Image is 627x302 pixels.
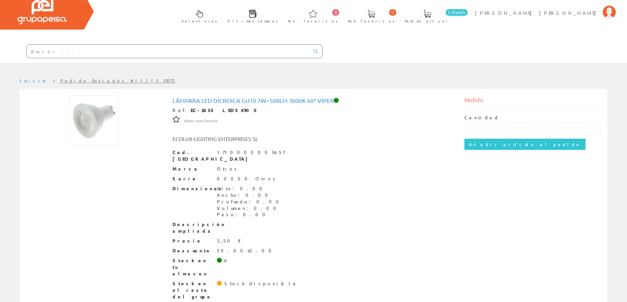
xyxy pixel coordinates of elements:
span: Precio [172,238,212,244]
div: Alto: 0.00 [217,185,283,192]
span: [PERSON_NAME] [PERSON_NAME] [475,10,599,16]
div: Pedido [464,96,601,108]
div: Volumen: 0.00 [217,205,283,212]
div: Ancho: 0.00 [217,192,283,198]
span: Cod. [GEOGRAPHIC_DATA] [172,149,212,162]
span: 0 [389,9,396,16]
div: 6 [224,257,229,264]
a: Inicio [20,78,48,83]
span: Descripción ampliada [172,221,212,234]
span: Descuento [172,247,212,254]
span: Art. favoritos [288,18,338,24]
div: Peso: 0.00 [217,211,283,218]
div: ECOLUX-LIGHTING ENTERPRISES SL [168,135,338,143]
strong: EC-2630 LEDS4900 [191,107,261,113]
span: Ped. favoritos [348,18,395,24]
div: 1710000003657 [217,149,285,156]
a: Pedido Enviados #11/1039375 [60,78,176,83]
span: Selectores [182,18,217,24]
h1: Lámpara Led Dicroica GU10 7w=500lm 3000K 60º Viper [172,97,455,104]
input: Añadir artículo al pedido [464,139,586,150]
div: Profundo: 0.00 [217,198,283,205]
a: Selectores [175,4,221,27]
span: 0 [332,9,339,16]
div: Ref. [172,107,455,114]
div: Stock disponible [224,280,298,287]
span: Serie [172,175,212,182]
a: Últimas compras [221,4,281,27]
span: Pedido actual [405,18,450,24]
label: Cantidad [464,114,499,121]
div: 50.00+0.00 [217,247,275,254]
div: Otros [217,166,239,172]
span: 0 línea/s [446,9,468,16]
span: Marca [172,166,212,172]
span: Añadir como favorito [184,118,218,124]
a: [PERSON_NAME] [PERSON_NAME] [475,4,616,11]
span: Dimensiones [172,185,212,192]
span: Stock en tu almacen [172,257,212,277]
a: Añadir como favorito [184,117,218,123]
div: 00000 Otros [217,175,277,182]
img: Foto artículo Lámpara Led Dicroica GU10 7w=500lm 3000K 60º Viper (150x150) [70,96,119,145]
input: Buscar ... [27,45,309,58]
div: 5,50 € [217,238,241,244]
span: Stock en el resto del grupo [172,280,212,300]
span: Últimas compras [227,18,278,24]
